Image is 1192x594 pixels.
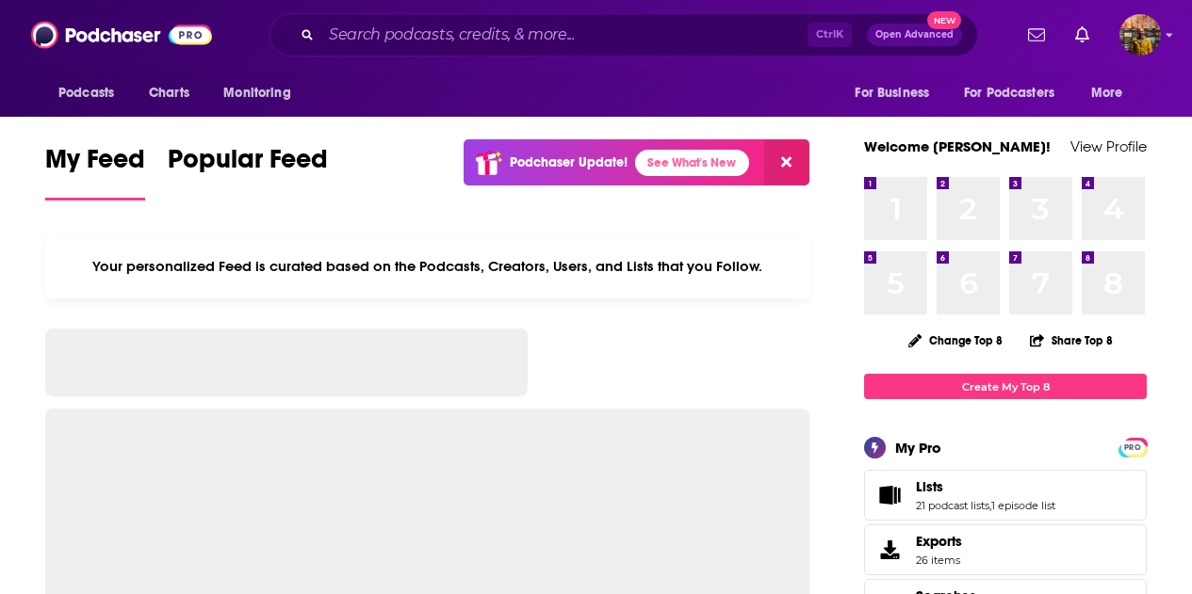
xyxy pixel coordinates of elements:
[1029,322,1114,359] button: Share Top 8
[916,533,962,550] span: Exports
[1119,14,1161,56] img: User Profile
[45,143,145,201] a: My Feed
[895,439,941,457] div: My Pro
[964,80,1054,106] span: For Podcasters
[871,482,908,508] a: Lists
[855,80,929,106] span: For Business
[991,499,1055,512] a: 1 episode list
[45,75,139,111] button: open menu
[45,234,809,298] div: Your personalized Feed is curated based on the Podcasts, Creators, Users, and Lists that you Follow.
[1091,80,1123,106] span: More
[58,80,114,106] span: Podcasts
[168,143,328,186] span: Popular Feed
[871,537,908,563] span: Exports
[952,75,1082,111] button: open menu
[897,329,1014,352] button: Change Top 8
[916,478,1055,495] a: Lists
[875,30,954,40] span: Open Advanced
[1021,19,1053,51] a: Show notifications dropdown
[31,17,212,53] img: Podchaser - Follow, Share and Rate Podcasts
[510,154,628,170] p: Podchaser Update!
[864,137,1051,155] a: Welcome [PERSON_NAME]!
[989,499,991,512] span: ,
[1068,19,1097,51] a: Show notifications dropdown
[867,24,962,46] button: Open AdvancedNew
[916,499,989,512] a: 21 podcast lists
[635,150,749,176] a: See What's New
[149,80,189,106] span: Charts
[864,374,1147,399] a: Create My Top 8
[1119,14,1161,56] button: Show profile menu
[1070,137,1147,155] a: View Profile
[1121,441,1144,455] span: PRO
[916,478,943,495] span: Lists
[210,75,315,111] button: open menu
[1119,14,1161,56] span: Logged in as hratnayake
[321,20,808,50] input: Search podcasts, credits, & more...
[916,554,962,567] span: 26 items
[269,13,978,56] div: Search podcasts, credits, & more...
[168,143,328,201] a: Popular Feed
[137,75,201,111] a: Charts
[223,80,290,106] span: Monitoring
[45,143,145,186] span: My Feed
[1121,440,1144,454] a: PRO
[864,524,1147,575] a: Exports
[927,11,961,29] span: New
[841,75,953,111] button: open menu
[1078,75,1147,111] button: open menu
[808,23,852,47] span: Ctrl K
[864,470,1147,521] span: Lists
